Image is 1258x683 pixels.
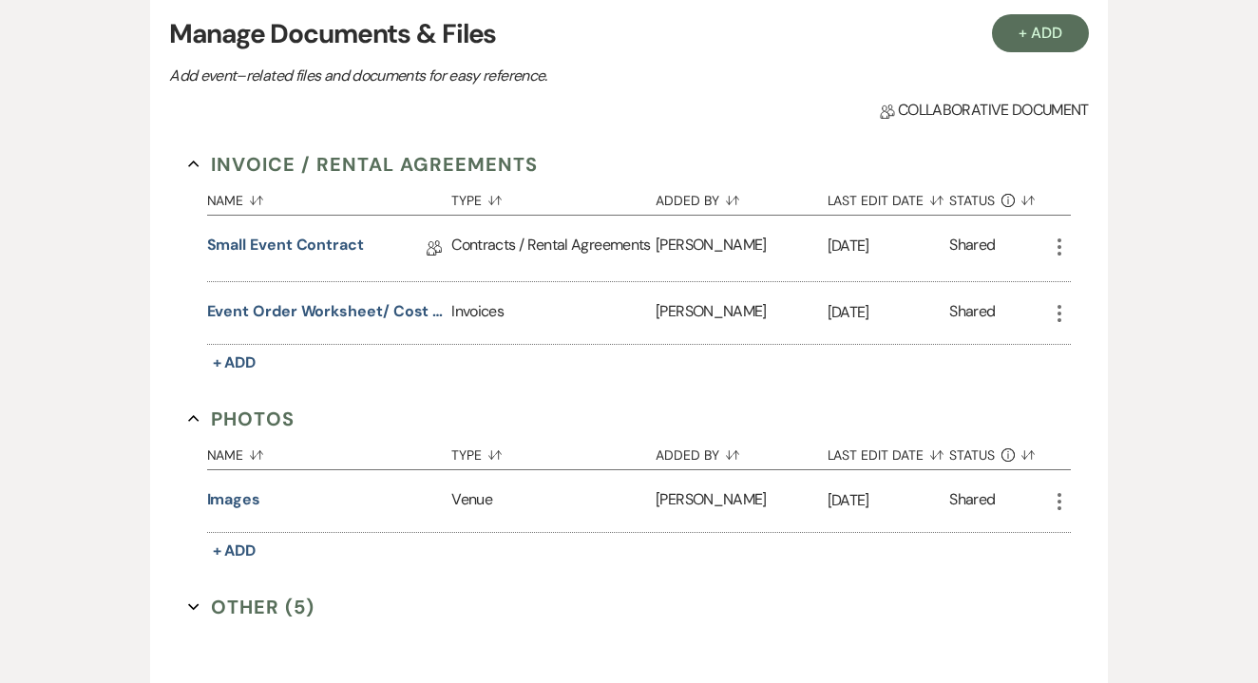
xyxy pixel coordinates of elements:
button: Status [949,433,1047,469]
div: Shared [949,300,995,326]
p: [DATE] [828,234,950,258]
button: Last Edit Date [828,433,950,469]
span: + Add [213,541,257,560]
div: [PERSON_NAME] [656,470,827,532]
div: Contracts / Rental Agreements [451,216,656,281]
span: Collaborative document [880,99,1089,122]
button: Other (5) [188,593,315,621]
button: Name [207,433,452,469]
button: Added By [656,433,827,469]
span: Status [949,194,995,207]
span: + Add [213,352,257,372]
div: Venue [451,470,656,532]
button: Invoice / Rental Agreements [188,150,539,179]
div: [PERSON_NAME] [656,282,827,344]
button: Last Edit Date [828,179,950,215]
button: Photos [188,405,295,433]
button: + Add [207,538,262,564]
h3: Manage Documents & Files [169,14,1089,54]
div: Invoices [451,282,656,344]
button: + Add [207,350,262,376]
button: + Add [992,14,1089,52]
button: Name [207,179,452,215]
button: Type [451,433,656,469]
p: [DATE] [828,488,950,513]
button: Status [949,179,1047,215]
div: [PERSON_NAME] [656,216,827,281]
button: Type [451,179,656,215]
button: Added By [656,179,827,215]
p: Add event–related files and documents for easy reference. [169,64,834,88]
a: Small Event Contract [207,234,364,263]
p: [DATE] [828,300,950,325]
span: Status [949,448,995,462]
button: Event Order Worksheet/ Cost Estimate [207,300,445,323]
div: Shared [949,234,995,263]
button: Images [207,488,261,511]
div: Shared [949,488,995,514]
